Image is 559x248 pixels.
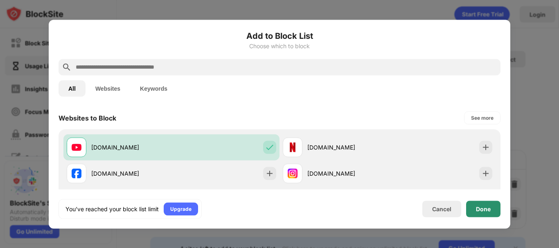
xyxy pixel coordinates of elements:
img: search.svg [62,62,72,72]
div: [DOMAIN_NAME] [91,143,171,152]
div: [DOMAIN_NAME] [91,169,171,178]
img: favicons [72,142,81,152]
div: See more [471,114,494,122]
img: favicons [288,142,298,152]
div: Upgrade [170,205,192,213]
div: You’ve reached your block list limit [65,205,159,213]
img: favicons [288,168,298,178]
div: Cancel [432,206,451,212]
div: Choose which to block [59,42,500,49]
button: All [59,80,86,96]
button: Keywords [130,80,177,96]
div: Done [476,206,491,212]
h6: Add to Block List [59,29,500,42]
div: [DOMAIN_NAME] [307,143,388,152]
img: favicons [72,168,81,178]
div: Websites to Block [59,114,116,122]
div: [DOMAIN_NAME] [307,169,388,178]
button: Websites [86,80,130,96]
